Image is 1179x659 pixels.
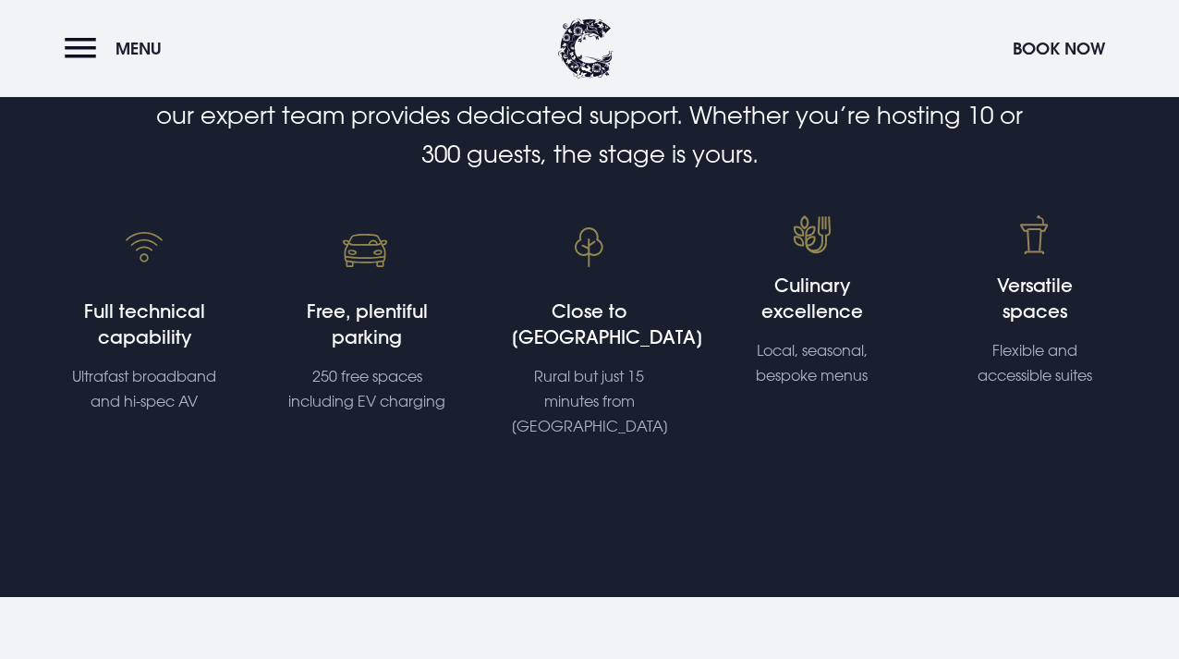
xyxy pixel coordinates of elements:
[1019,215,1050,254] img: versatile event venue Bangor, Northern Ireland
[1003,29,1114,68] button: Book Now
[115,38,162,59] span: Menu
[734,273,891,324] h4: Culinary excellence
[557,215,622,280] img: Event venue Bangor, Northern Ireland
[288,364,445,414] p: 250 free spaces including EV charging
[66,299,223,350] h4: Full technical capability
[66,364,223,414] p: Ultrafast broadband and hi-spec AV
[558,18,614,79] img: Clandeboye Lodge
[511,364,668,440] p: Rural but just 15 minutes from [GEOGRAPHIC_DATA]
[955,338,1112,388] p: Flexible and accessible suites
[65,29,171,68] button: Menu
[288,299,445,350] h4: Free, plentiful parking
[794,215,831,254] img: bespoke food menu event venue Bangor, Northern Ireland
[734,338,891,388] p: Local, seasonal, bespoke menus
[112,215,176,280] img: Fast wifi for Corporate Events Bangor, Northern Ireland
[334,215,399,280] img: free parking event venue Bangor, Northern Ireland
[955,273,1112,324] h4: Versatile spaces
[511,299,668,350] h4: Close to [GEOGRAPHIC_DATA]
